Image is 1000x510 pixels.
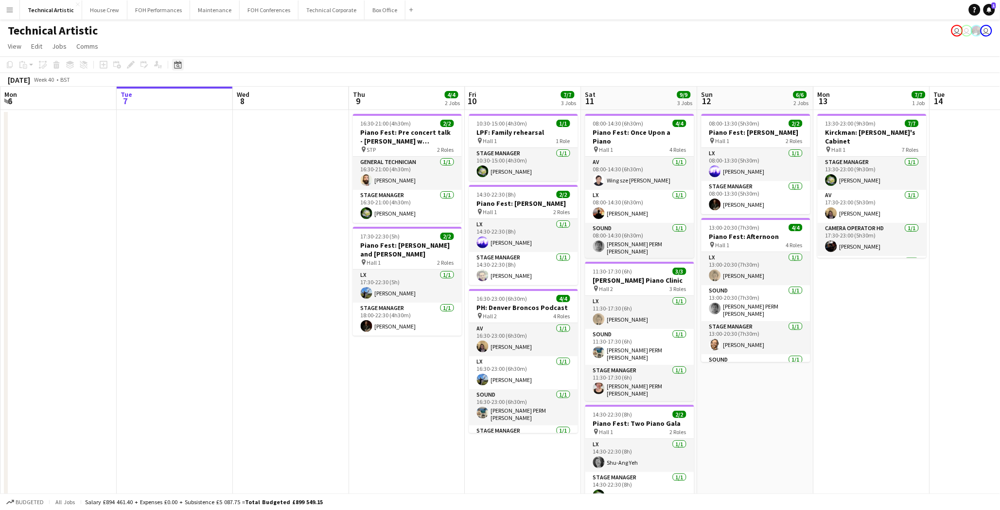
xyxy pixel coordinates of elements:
span: Mon [818,90,830,99]
span: 7 [119,95,132,107]
button: Technical Corporate [298,0,365,19]
app-card-role: LX1/114:30-22:30 (8h)[PERSON_NAME] [469,219,578,252]
span: 2 Roles [670,428,686,436]
app-card-role: LX1/108:00-14:30 (6h30m)[PERSON_NAME] [585,190,694,223]
span: 9/9 [677,91,691,98]
span: 17:30-22:30 (5h) [361,233,400,240]
span: 13:00-20:30 (7h30m) [709,224,760,231]
span: 2 Roles [438,146,454,153]
span: 10:30-15:00 (4h30m) [477,120,527,127]
span: Budgeted [16,499,44,506]
span: All jobs [53,498,77,506]
span: Total Budgeted £899 549.15 [245,498,323,506]
h3: Piano Fest: Pre concert talk - [PERSON_NAME] w [PERSON_NAME] and [PERSON_NAME] [353,128,462,146]
span: 2 Roles [554,208,570,216]
span: 4 Roles [786,241,803,249]
app-card-role: Sound1/1 [702,354,810,387]
span: 1 [992,2,996,9]
button: Budgeted [5,497,45,508]
app-card-role: LX1/117:30-22:30 (5h)[PERSON_NAME] [353,270,462,303]
span: 10 [468,95,477,107]
span: Jobs [52,42,67,51]
span: 7 Roles [902,146,919,153]
app-card-role: Stage Manager1/113:00-20:30 (7h30m)[PERSON_NAME] [702,321,810,354]
div: 11:30-17:30 (6h)3/3[PERSON_NAME] Piano Clinic Hall 23 RolesLX1/111:30-17:30 (6h)[PERSON_NAME]Soun... [585,262,694,401]
app-job-card: 16:30-21:00 (4h30m)2/2Piano Fest: Pre concert talk - [PERSON_NAME] w [PERSON_NAME] and [PERSON_NA... [353,114,462,223]
span: Hall 1 [483,137,497,145]
span: Hall 1 [599,146,614,153]
span: 13:30-23:00 (9h30m) [825,120,876,127]
app-user-avatar: Nathan PERM Birdsall [981,25,992,36]
app-card-role: Camera Operator HD1/117:30-23:00 (5h30m)[PERSON_NAME] [818,223,927,256]
span: 4 Roles [554,312,570,320]
app-job-card: 13:30-23:00 (9h30m)7/7Kirckman: [PERSON_NAME]'s Cabinet Hall 17 RolesStage Manager1/113:30-23:00 ... [818,114,927,258]
span: 2 Roles [786,137,803,145]
app-card-role: Sound1/108:00-14:30 (6h30m)[PERSON_NAME] PERM [PERSON_NAME] [585,223,694,259]
a: 1 [983,4,995,16]
div: 16:30-23:00 (6h30m)4/4PH: Denver Broncos Podcast Hall 24 RolesAV1/116:30-23:00 (6h30m)[PERSON_NAM... [469,289,578,433]
span: 13 [816,95,830,107]
span: 11:30-17:30 (6h) [593,268,632,275]
app-card-role: Stage Manager1/114:30-22:30 (8h)[PERSON_NAME] [585,472,694,505]
button: FOH Conferences [240,0,298,19]
app-card-role: Stage Manager1/111:30-17:30 (6h)[PERSON_NAME] PERM [PERSON_NAME] [585,365,694,401]
app-card-role: Sound1/116:30-23:00 (6h30m)[PERSON_NAME] PERM [PERSON_NAME] [469,389,578,425]
span: Hall 1 [599,428,614,436]
span: 3 Roles [670,285,686,292]
app-card-role: Stage Manager1/113:30-23:00 (9h30m)[PERSON_NAME] [818,157,927,190]
button: FOH Performances [127,0,190,19]
span: Hall 1 [367,259,381,266]
div: 1 Job [912,99,925,107]
h3: Kirckman: [PERSON_NAME]'s Cabinet [818,128,927,146]
app-card-role: Stage Manager1/110:30-15:00 (4h30m)[PERSON_NAME] [469,148,578,181]
app-card-role: Sound1/111:30-17:30 (6h)[PERSON_NAME] PERM [PERSON_NAME] [585,329,694,365]
div: 13:00-20:30 (7h30m)4/4Piano Fest: Afternoon Hall 14 RolesLX1/113:00-20:30 (7h30m)[PERSON_NAME]Sou... [702,218,810,362]
div: [DATE] [8,75,30,85]
app-job-card: 10:30-15:00 (4h30m)1/1LPF: Family rehearsal Hall 11 RoleStage Manager1/110:30-15:00 (4h30m)[PERSO... [469,114,578,181]
span: 4/4 [557,295,570,302]
span: 4/4 [445,91,458,98]
app-card-role: Stage Manager1/108:00-13:30 (5h30m)[PERSON_NAME] [702,181,810,214]
span: 14:30-22:30 (8h) [477,191,516,198]
h3: Piano Fest: [PERSON_NAME] [702,128,810,137]
div: BST [60,76,70,83]
app-card-role: LX1/108:00-13:30 (5h30m)[PERSON_NAME] [702,148,810,181]
span: Sat [585,90,596,99]
span: 2/2 [440,233,454,240]
button: Maintenance [190,0,240,19]
h3: Piano Fest: Afternoon [702,232,810,241]
h1: Technical Artistic [8,23,98,38]
div: Salary £894 461.40 + Expenses £0.00 + Subsistence £5 087.75 = [85,498,323,506]
span: Week 40 [32,76,56,83]
app-card-role: AV1/108:00-14:30 (6h30m)Wing sze [PERSON_NAME] [585,157,694,190]
div: 2 Jobs [445,99,460,107]
span: Thu [353,90,365,99]
button: House Crew [82,0,127,19]
app-card-role: LX1/116:30-23:00 (6h30m)[PERSON_NAME] [469,356,578,389]
app-card-role: AV1/117:30-23:00 (5h30m)[PERSON_NAME] [818,190,927,223]
span: Tue [121,90,132,99]
app-card-role: General Technician1/116:30-21:00 (4h30m)[PERSON_NAME] [353,157,462,190]
span: Hall 1 [483,208,497,216]
span: 7/7 [912,91,926,98]
span: Hall 2 [599,285,614,292]
app-job-card: 08:00-14:30 (6h30m)4/4Piano Fest: Once Upon a Piano Hall 14 RolesAV1/108:00-14:30 (6h30m)Wing sze... [585,114,694,258]
span: 8 [235,95,249,107]
span: 4/4 [673,120,686,127]
app-job-card: 14:30-22:30 (8h)2/2Piano Fest: Two Piano Gala Hall 12 RolesLX1/114:30-22:30 (8h)Shu-Ang YehStage ... [585,405,694,505]
span: 2/2 [673,411,686,418]
app-job-card: 14:30-22:30 (8h)2/2Piano Fest: [PERSON_NAME] Hall 12 RolesLX1/114:30-22:30 (8h)[PERSON_NAME]Stage... [469,185,578,285]
h3: Piano Fest: Once Upon a Piano [585,128,694,146]
h3: [PERSON_NAME] Piano Clinic [585,276,694,285]
h3: Piano Fest: [PERSON_NAME] and [PERSON_NAME] [353,241,462,258]
app-card-role: Stage Manager1/114:30-22:30 (8h)[PERSON_NAME] [469,252,578,285]
span: Sun [702,90,713,99]
app-user-avatar: Liveforce Admin [961,25,973,36]
a: Edit [27,40,46,53]
div: 3 Jobs [678,99,693,107]
app-job-card: 17:30-22:30 (5h)2/2Piano Fest: [PERSON_NAME] and [PERSON_NAME] Hall 12 RolesLX1/117:30-22:30 (5h)... [353,227,462,336]
span: 14 [932,95,945,107]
